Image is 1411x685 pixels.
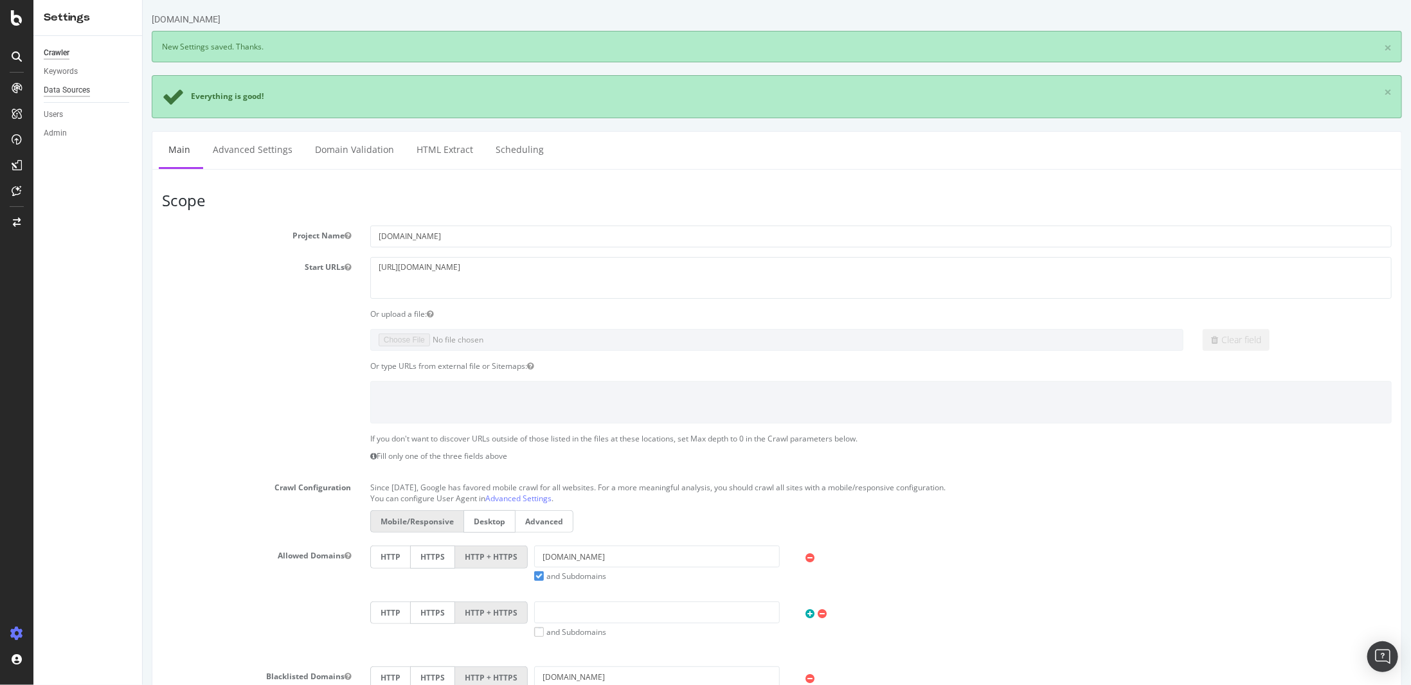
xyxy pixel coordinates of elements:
div: Settings [44,10,132,25]
div: Admin [44,127,67,140]
div: Or upload a file: [218,308,1259,319]
button: Allowed Domains [202,550,208,561]
a: × [1241,41,1249,55]
label: HTTP [228,601,267,624]
label: HTTP + HTTPS [312,601,385,624]
button: Project Name [202,230,208,241]
a: × [1241,85,1249,99]
p: Since [DATE], Google has favored mobile crawl for all websites. For a more meaningful analysis, y... [228,477,1249,493]
label: Blacklisted Domains [10,666,218,682]
h3: Scope [19,192,1249,209]
p: Fill only one of the three fields above [228,450,1249,461]
a: Users [44,108,133,121]
button: Start URLs [202,262,208,272]
label: HTTP + HTTPS [312,546,385,568]
label: and Subdomains [391,571,463,582]
label: HTTPS [267,601,312,624]
a: Advanced Settings [60,132,159,167]
div: Keywords [44,65,78,78]
a: Crawler [44,46,133,60]
label: Start URLs [10,257,218,272]
p: You can configure User Agent in . [228,493,1249,504]
div: Data Sources [44,84,90,97]
a: Admin [44,127,133,140]
label: Allowed Domains [10,546,218,561]
p: If you don't want to discover URLs outside of those listed in the files at these locations, set M... [228,433,1249,444]
div: Users [44,108,63,121]
div: Open Intercom Messenger [1367,641,1398,672]
a: HTML Extract [264,132,340,167]
a: Data Sources [44,84,133,97]
textarea: [URL][DOMAIN_NAME] [228,257,1249,299]
a: Advanced Settings [343,493,409,504]
label: Crawl Configuration [10,477,218,493]
label: and Subdomains [391,627,463,637]
a: Scheduling [343,132,411,167]
div: New Settings saved. Thanks. [9,31,1259,62]
label: Project Name [10,226,218,241]
label: Advanced [373,510,431,533]
label: HTTPS [267,546,312,568]
a: Domain Validation [163,132,261,167]
a: Keywords [44,65,133,78]
a: Main [16,132,57,167]
div: [DOMAIN_NAME] [9,13,78,26]
label: Mobile/Responsive [228,510,321,533]
button: Blacklisted Domains [202,671,208,682]
div: Or type URLs from external file or Sitemaps: [218,360,1259,371]
label: HTTP [228,546,267,568]
div: Everything is good! [48,91,121,102]
div: Crawler [44,46,69,60]
label: Desktop [321,510,373,533]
